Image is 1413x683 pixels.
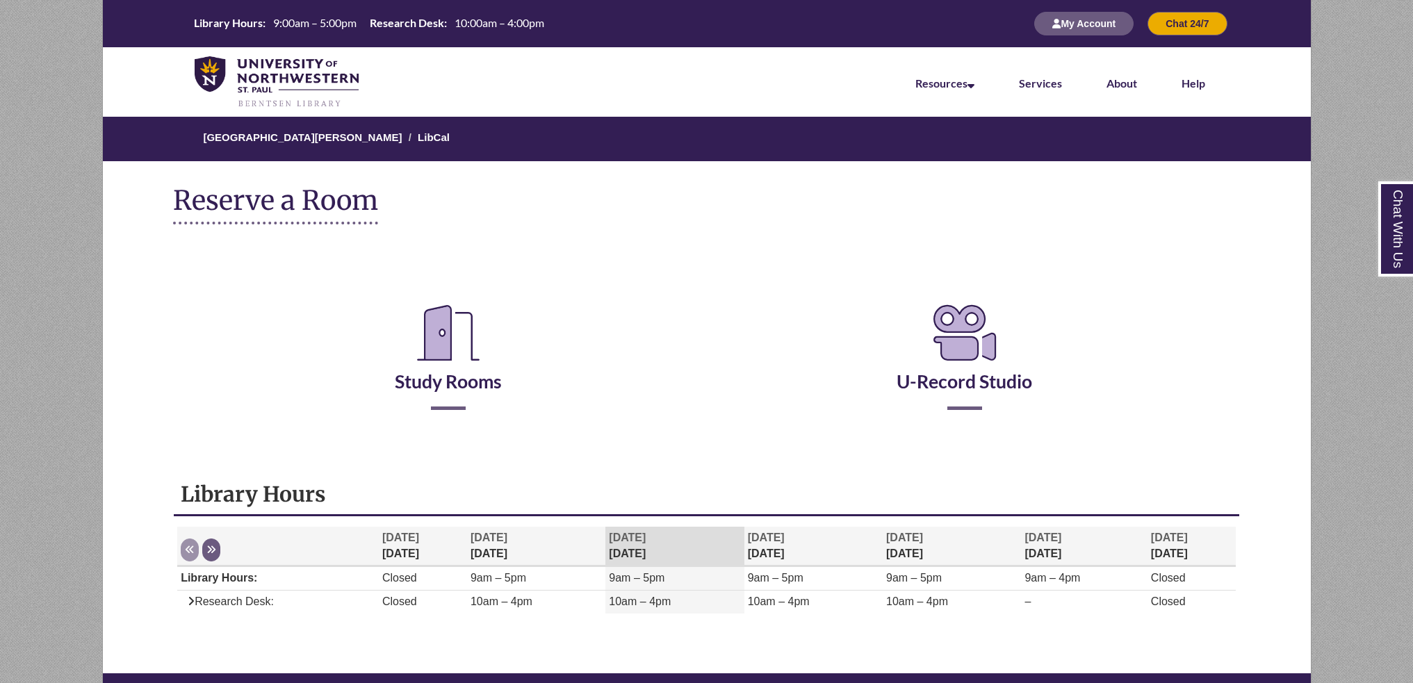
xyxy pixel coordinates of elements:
[1019,76,1062,90] a: Services
[605,527,744,566] th: [DATE]
[382,532,419,543] span: [DATE]
[915,76,974,90] a: Resources
[609,532,646,543] span: [DATE]
[203,131,402,143] a: [GEOGRAPHIC_DATA][PERSON_NAME]
[886,572,942,584] span: 9am – 5pm
[471,532,507,543] span: [DATE]
[188,15,550,31] table: Hours Today
[897,336,1032,393] a: U-Record Studio
[1147,12,1227,35] button: Chat 24/7
[188,15,268,31] th: Library Hours:
[173,652,1240,659] div: Libchat
[174,474,1239,638] div: Library Hours
[471,572,526,584] span: 9am – 5pm
[382,572,417,584] span: Closed
[1147,527,1236,566] th: [DATE]
[1034,17,1134,29] a: My Account
[748,532,785,543] span: [DATE]
[748,595,810,607] span: 10am – 4pm
[273,16,357,29] span: 9:00am – 5:00pm
[471,595,532,607] span: 10am – 4pm
[195,56,359,108] img: UNWSP Library Logo
[181,595,274,607] span: Research Desk:
[364,15,449,31] th: Research Desk:
[382,595,417,607] span: Closed
[379,527,467,566] th: [DATE]
[1021,527,1147,566] th: [DATE]
[77,117,1337,161] nav: Breadcrumb
[467,527,605,566] th: [DATE]
[455,16,544,29] span: 10:00am – 4:00pm
[886,532,923,543] span: [DATE]
[1106,76,1137,90] a: About
[1182,76,1205,90] a: Help
[181,481,1232,507] h1: Library Hours
[748,572,803,584] span: 9am – 5pm
[1151,532,1188,543] span: [DATE]
[609,595,671,607] span: 10am – 4pm
[1151,572,1186,584] span: Closed
[395,336,502,393] a: Study Rooms
[1024,572,1080,584] span: 9am – 4pm
[1151,595,1186,607] span: Closed
[609,572,664,584] span: 9am – 5pm
[173,186,378,224] h1: Reserve a Room
[744,527,883,566] th: [DATE]
[177,567,379,591] td: Library Hours:
[173,259,1240,451] div: Reserve a Room
[1024,595,1031,607] span: –
[1147,17,1227,29] a: Chat 24/7
[181,538,199,561] button: Previous week
[202,538,220,561] button: Next week
[1024,532,1061,543] span: [DATE]
[886,595,948,607] span: 10am – 4pm
[1034,12,1134,35] button: My Account
[883,527,1021,566] th: [DATE]
[188,15,550,32] a: Hours Today
[418,131,450,143] a: LibCal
